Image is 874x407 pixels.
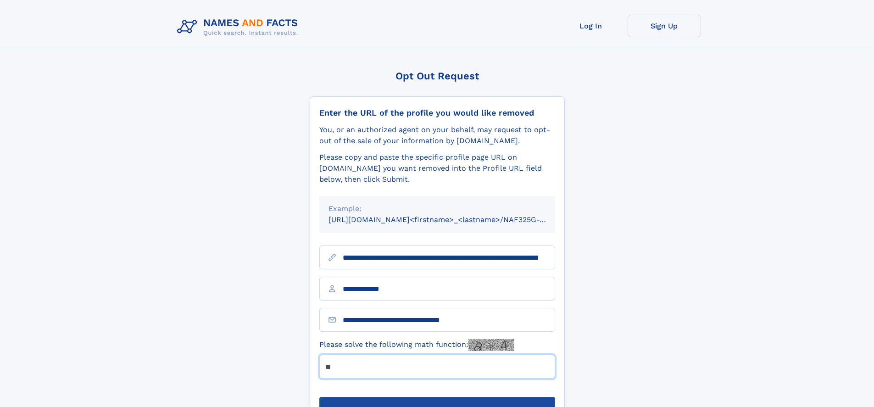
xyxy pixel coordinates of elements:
[319,339,514,351] label: Please solve the following math function:
[628,15,701,37] a: Sign Up
[319,152,555,185] div: Please copy and paste the specific profile page URL on [DOMAIN_NAME] you want removed into the Pr...
[554,15,628,37] a: Log In
[319,108,555,118] div: Enter the URL of the profile you would like removed
[328,203,546,214] div: Example:
[328,215,573,224] small: [URL][DOMAIN_NAME]<firstname>_<lastname>/NAF325G-xxxxxxxx
[310,70,565,82] div: Opt Out Request
[173,15,306,39] img: Logo Names and Facts
[319,124,555,146] div: You, or an authorized agent on your behalf, may request to opt-out of the sale of your informatio...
